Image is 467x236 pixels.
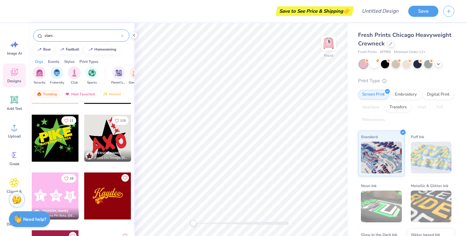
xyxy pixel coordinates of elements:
span: Decorate [7,222,22,227]
span: Club [71,80,78,85]
div: Newest [100,90,124,98]
div: bear [43,48,51,51]
div: filter for Parent's Weekend [111,66,126,85]
span: Fresh Prints [358,50,377,55]
div: Embroidery [391,90,421,99]
div: filter for Club [68,66,81,85]
div: Rhinestones [358,115,389,125]
span: Sorority [34,80,45,85]
div: Save to See Price & Shipping [277,6,352,16]
span: 👉 [343,7,350,15]
img: Parent's Weekend Image [115,69,122,77]
div: Most Favorited [62,90,98,98]
img: most_fav.gif [65,92,70,96]
input: Try "Alpha" [44,32,121,39]
span: Sports [87,80,97,85]
div: Print Types [79,59,98,64]
span: Fresh Prints Chicago Heavyweight Crewneck [358,31,451,47]
input: Untitled Design [357,5,403,17]
button: bear [33,45,54,54]
div: Foil [432,103,447,112]
div: Applique [358,103,383,112]
img: Puff Ink [411,142,452,173]
button: filter button [129,66,143,85]
img: Club Image [71,69,78,77]
img: newest.gif [103,92,108,96]
div: filter for Sorority [33,66,46,85]
img: Neon Ink [361,191,402,222]
span: Greek [10,161,19,166]
div: Transfers [385,103,411,112]
span: Puff Ink [411,133,424,140]
span: Clipart & logos [4,189,25,199]
div: Vinyl [413,103,430,112]
div: Orgs [35,59,43,64]
span: Standard [361,133,378,140]
div: filter for Fraternity [50,66,64,85]
span: Minimum Order: 12 + [394,50,426,55]
div: Screen Print [358,90,389,99]
button: filter button [111,66,126,85]
img: Standard [361,142,402,173]
span: Upload [8,134,21,139]
div: football [66,48,79,51]
button: Like [112,116,129,125]
button: Save [408,6,438,17]
span: Add Text [7,106,22,111]
span: Alpha Chi Omega, [GEOGRAPHIC_DATA][US_STATE], [GEOGRAPHIC_DATA] [94,156,129,160]
img: trend_line.gif [37,48,42,51]
span: 18 [70,177,73,180]
span: [PERSON_NAME] [42,209,68,213]
span: Game Day [129,80,143,85]
div: Events [48,59,59,64]
button: Like [61,116,76,125]
span: Metallic & Glitter Ink [411,182,448,189]
img: Front [322,37,335,50]
button: filter button [85,66,98,85]
div: Print Type [358,77,454,84]
div: homecoming [94,48,116,51]
button: Like [121,174,129,182]
span: [PERSON_NAME] [94,151,121,155]
img: Metallic & Glitter Ink [411,191,452,222]
img: trend_line.gif [59,48,64,51]
span: Image AI [7,51,22,56]
div: Front [324,53,333,58]
span: Designs [7,78,21,84]
div: filter for Game Day [129,66,143,85]
div: Trending [34,90,60,98]
div: Styles [64,59,75,64]
span: Gamma Phi Beta, [GEOGRAPHIC_DATA][US_STATE] [42,213,76,218]
div: filter for Sports [85,66,98,85]
div: Digital Print [423,90,454,99]
span: # FP88 [380,50,391,55]
button: filter button [68,66,81,85]
button: homecoming [85,45,119,54]
button: filter button [50,66,64,85]
span: Fraternity [50,80,64,85]
button: Like [61,174,76,183]
button: filter button [33,66,46,85]
img: trending.gif [37,92,42,96]
strong: Need help? [23,216,46,222]
img: trend_line.gif [88,48,93,51]
span: 11 [70,119,73,122]
img: Sorority Image [36,69,43,77]
img: Game Day Image [132,69,140,77]
span: Parent's Weekend [111,80,126,85]
img: Fraternity Image [53,69,60,77]
span: Neon Ink [361,182,376,189]
img: Sports Image [88,69,96,77]
div: Accessibility label [190,220,197,226]
span: 115 [120,119,126,122]
button: football [56,45,82,54]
